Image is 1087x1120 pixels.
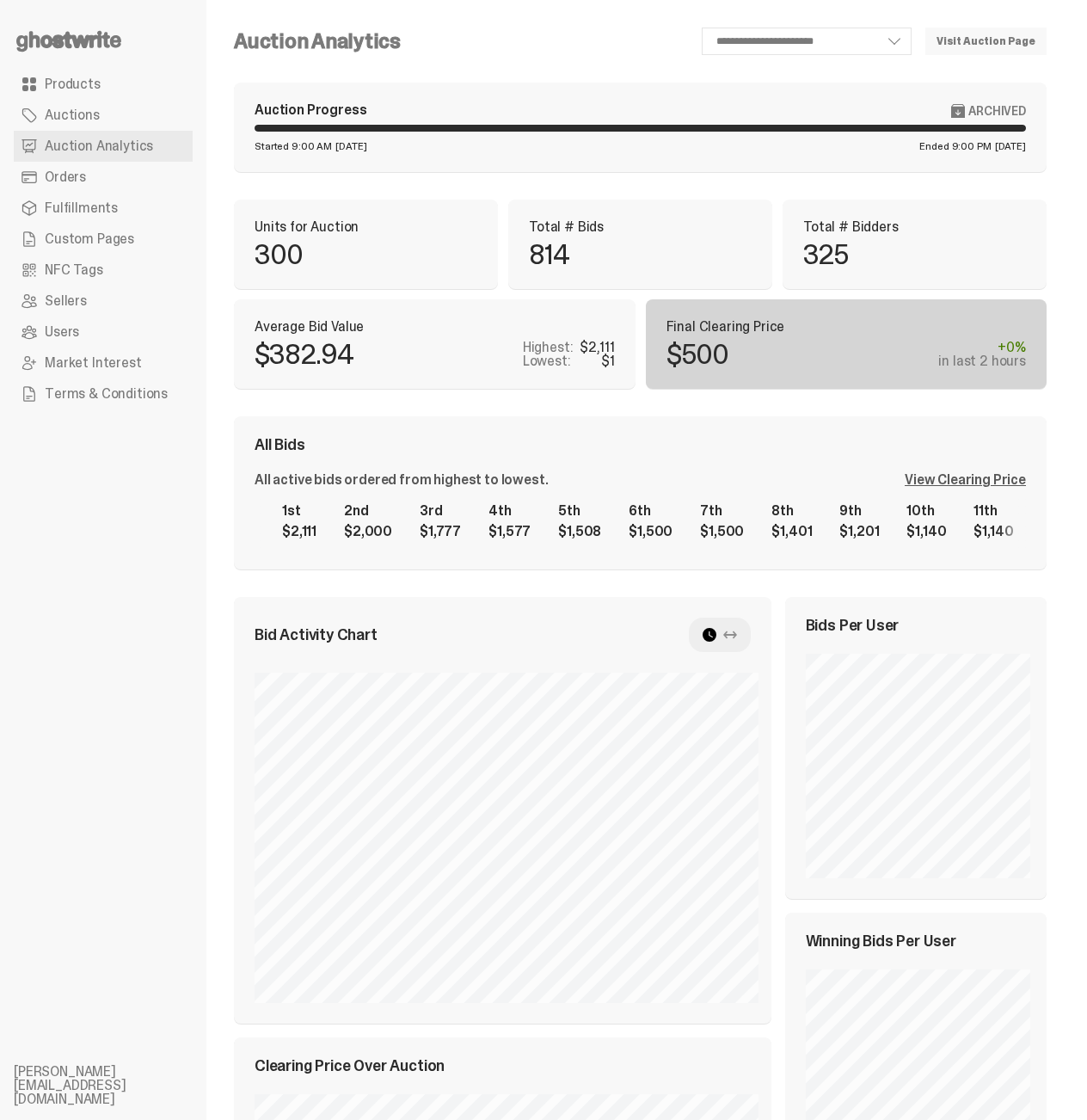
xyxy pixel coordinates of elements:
[995,141,1026,151] span: [DATE]
[938,354,1026,368] div: in last 2 hours
[906,504,946,518] div: 10th
[335,141,366,151] span: [DATE]
[973,525,1013,538] div: $1,140
[973,504,1013,518] div: 11th
[601,354,615,368] div: $1
[282,504,316,518] div: 1st
[14,100,193,131] a: Auctions
[45,170,86,184] span: Orders
[45,356,142,370] span: Market Interest
[806,933,956,949] span: Winning Bids Per User
[255,627,378,643] span: Bid Activity Chart
[700,525,744,538] div: $1,500
[14,348,193,378] a: Market Interest
[420,525,461,538] div: $1,777
[255,341,353,368] p: $382.94
[45,294,87,308] span: Sellers
[803,241,849,268] p: 325
[234,31,401,52] h4: Auction Analytics
[666,341,729,368] p: $500
[14,69,193,100] a: Products
[14,193,193,224] a: Fulfillments
[45,77,101,91] span: Products
[523,354,571,368] p: Lowest:
[580,341,614,354] div: $2,111
[14,378,193,409] a: Terms & Conditions
[45,263,103,277] span: NFC Tags
[803,220,1026,234] p: Total # Bidders
[906,525,946,538] div: $1,140
[14,255,193,286] a: NFC Tags
[14,1065,220,1106] li: [PERSON_NAME][EMAIL_ADDRESS][DOMAIN_NAME]
[666,320,1027,334] p: Final Clearing Price
[255,220,477,234] p: Units for Auction
[925,28,1047,55] a: Visit Auction Page
[558,525,601,538] div: $1,508
[938,341,1026,354] div: +0%
[529,241,570,268] p: 814
[14,131,193,162] a: Auction Analytics
[14,162,193,193] a: Orders
[558,504,601,518] div: 5th
[488,504,531,518] div: 4th
[488,525,531,538] div: $1,577
[45,108,100,122] span: Auctions
[45,139,153,153] span: Auction Analytics
[45,325,79,339] span: Users
[14,224,193,255] a: Custom Pages
[919,141,991,151] span: Ended 9:00 PM
[344,504,392,518] div: 2nd
[629,504,672,518] div: 6th
[45,201,118,215] span: Fulfillments
[523,341,574,354] p: Highest:
[771,525,812,538] div: $1,401
[255,241,304,268] p: 300
[14,317,193,348] a: Users
[255,320,615,334] p: Average Bid Value
[529,220,752,234] p: Total # Bids
[700,504,744,518] div: 7th
[420,504,461,518] div: 3rd
[14,286,193,317] a: Sellers
[905,473,1026,487] div: View Clearing Price
[629,525,672,538] div: $1,500
[45,387,168,401] span: Terms & Conditions
[968,104,1026,118] span: Archived
[771,504,812,518] div: 8th
[806,618,900,633] span: Bids Per User
[344,525,392,538] div: $2,000
[255,473,548,487] div: All active bids ordered from highest to lowest.
[255,1058,445,1074] span: Clearing Price Over Auction
[839,525,879,538] div: $1,201
[839,504,879,518] div: 9th
[282,525,316,538] div: $2,111
[45,232,134,246] span: Custom Pages
[255,141,332,151] span: Started 9:00 AM
[255,437,305,452] span: All Bids
[255,103,366,118] div: Auction Progress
